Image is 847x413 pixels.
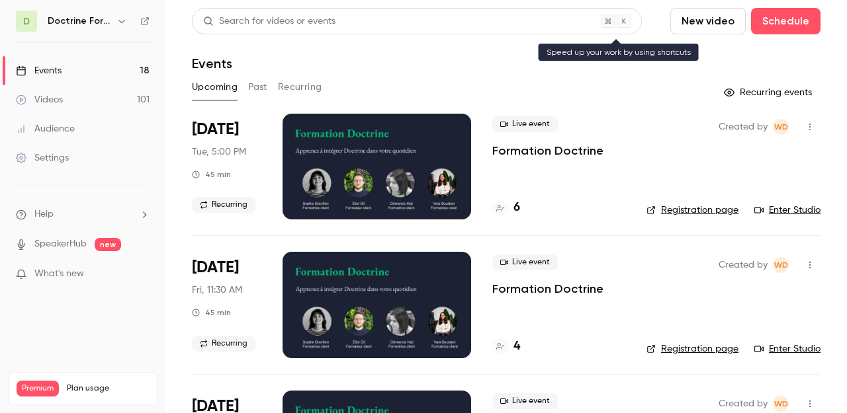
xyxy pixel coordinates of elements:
a: 6 [492,199,520,217]
span: WD [774,257,788,273]
li: help-dropdown-opener [16,207,150,221]
span: WD [774,396,788,412]
h4: 4 [513,338,520,356]
iframe: Noticeable Trigger [134,268,150,280]
span: Webinar Doctrine [773,119,789,135]
span: Premium [17,381,59,396]
button: Recurring events [718,82,821,103]
span: new [95,238,121,251]
span: Created by [719,396,768,412]
a: Enter Studio [754,342,821,356]
div: Settings [16,151,69,165]
span: What's new [34,267,84,281]
div: Events [16,64,62,77]
span: Live event [492,254,558,270]
button: Schedule [751,8,821,34]
div: Search for videos or events [203,15,335,28]
span: D [23,15,30,28]
a: Registration page [646,204,738,217]
span: Webinar Doctrine [773,257,789,273]
div: Sep 26 Fri, 11:30 AM (Europe/Paris) [192,252,261,357]
span: [DATE] [192,119,239,140]
a: Formation Doctrine [492,143,603,159]
div: Videos [16,93,63,106]
span: Recurring [192,336,255,352]
span: Tue, 5:00 PM [192,145,246,159]
div: 45 min [192,307,231,318]
span: Fri, 11:30 AM [192,283,242,297]
button: Past [248,77,267,98]
span: Webinar Doctrine [773,396,789,412]
span: Live event [492,393,558,409]
h6: Doctrine Formation Avocats [48,15,111,28]
span: Created by [719,119,768,135]
button: Recurring [278,77,322,98]
a: Formation Doctrine [492,281,603,297]
span: WD [774,119,788,135]
span: Created by [719,257,768,273]
h4: 6 [513,199,520,217]
a: Enter Studio [754,204,821,217]
a: SpeakerHub [34,237,87,251]
span: [DATE] [192,257,239,278]
a: 4 [492,338,520,356]
div: Audience [16,122,75,135]
span: Recurring [192,197,255,213]
button: New video [670,8,746,34]
span: Help [34,207,54,221]
h1: Events [192,56,232,71]
div: 45 min [192,169,231,180]
span: Plan usage [67,383,149,394]
a: Registration page [646,342,738,356]
button: Upcoming [192,77,238,98]
span: Live event [492,116,558,132]
div: Sep 23 Tue, 5:00 PM (Europe/Paris) [192,114,261,219]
